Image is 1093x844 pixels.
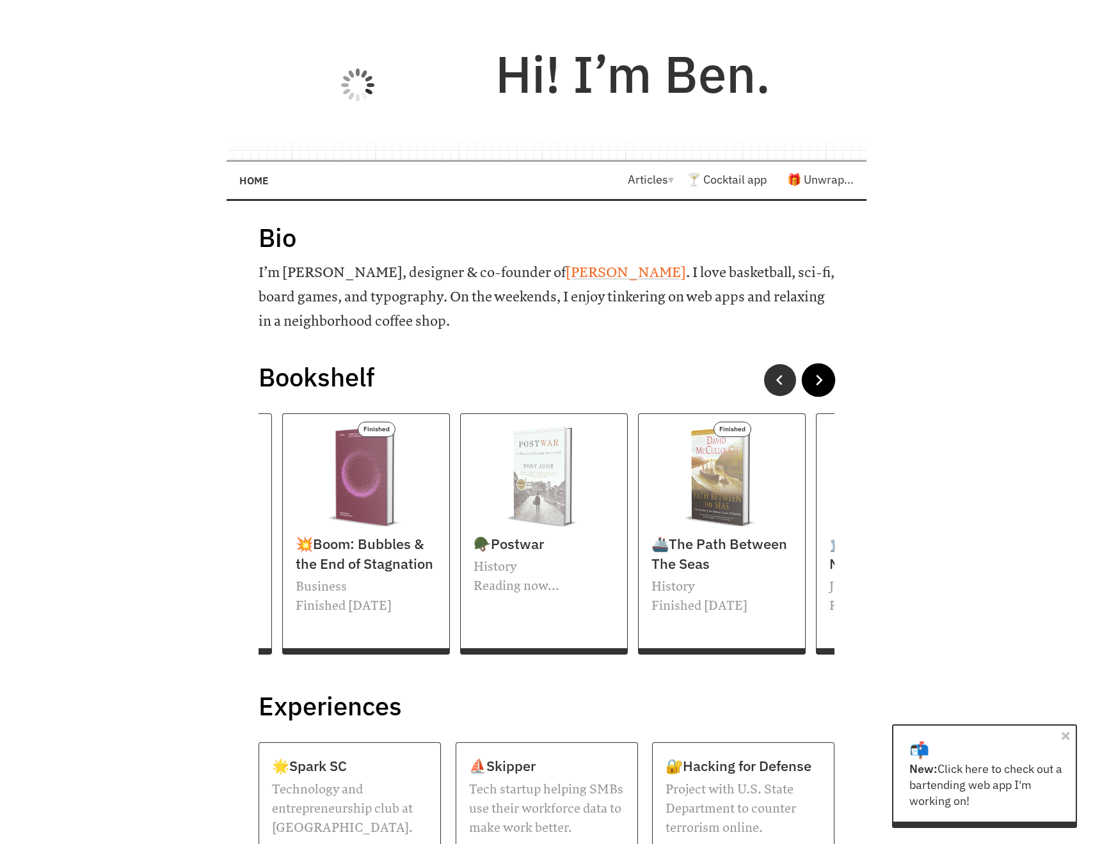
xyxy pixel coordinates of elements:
strong: New: [909,761,937,776]
span: 🏛️ [829,534,847,553]
p: Finished [DATE] [829,596,970,616]
a: Articles [628,172,687,187]
a: 🎁 Unwrap... [787,172,854,187]
p: History [474,557,614,577]
span: 💥 [296,534,313,553]
a: Finished 🚢The Path Between The Seas History Finished [DATE] [638,413,806,655]
p: Click here to check out a bartending web app I'm working on! [909,761,1069,809]
span: ⛵ [469,756,486,775]
p: Tech startup helping SMBs use their workforce data to make work better. [469,780,625,838]
span: Postwar [491,534,544,553]
h1: Hi! I’m Ben. [435,40,831,107]
p: Journalism [829,577,970,596]
a: 🍸 Cocktail app [687,172,767,187]
p: I’m [PERSON_NAME], designer & co-founder of . I love basketball, sci-fi, board games, and typogra... [259,260,834,333]
a: 📬 New:Click here to check out a bartending web app I'm working on! [909,738,1069,809]
a: Finished 🏛️All The Presidents Men Journalism Finished [DATE] [816,413,984,655]
span: ▾ [668,172,674,187]
span: The Path Between The Seas [651,534,787,573]
h2: Skipper [469,754,625,777]
a: 🪖Postwar History Reading now... [460,413,628,655]
span: All The Presidents Men [829,534,964,573]
h2: Hacking for Defense [666,754,821,777]
h1: Bookshelf [259,360,834,394]
h1: Bio [259,221,834,254]
p: Finished [358,422,395,437]
h1: Experiences [259,689,834,722]
p: Business [296,577,436,596]
p: History [651,577,792,596]
p: Finished [DATE] [651,596,792,616]
p: Finished [714,422,751,437]
a: Home [239,168,269,192]
p: Reading now... [474,577,614,596]
h2: Spark SC [272,754,427,777]
span: Boom: Bubbles & the End of Stagnation [296,534,433,573]
a: Finished 💥Boom: Bubbles & the End of Stagnation Business Finished [DATE] [282,413,450,655]
p: Project with U.S. State Department to counter terrorism online. [666,780,821,838]
div: 📬 [909,738,1069,761]
p: Technology and entrepreneurship club at [GEOGRAPHIC_DATA]. [272,780,427,838]
span: 🚢 [651,534,669,553]
span: 🌟 [272,756,289,775]
a: [PERSON_NAME] [566,264,686,281]
p: Finished [DATE] [296,596,436,616]
span: 🪖 [474,534,491,553]
span: 🔐 [666,756,683,775]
